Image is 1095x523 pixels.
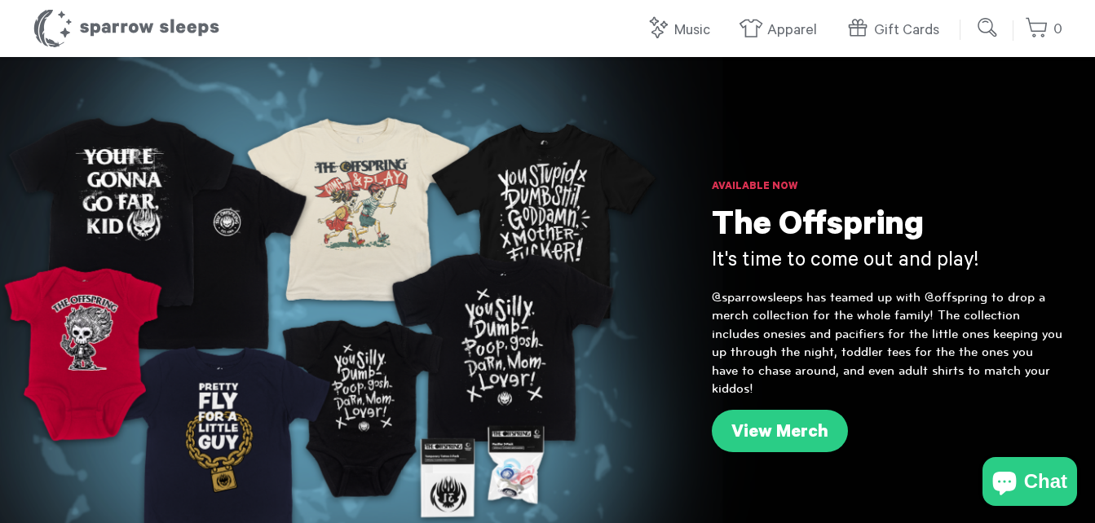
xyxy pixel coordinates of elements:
[646,13,718,48] a: Music
[712,208,1062,248] h1: The Offspring
[978,457,1082,510] inbox-online-store-chat: Shopify online store chat
[712,410,848,452] a: View Merch
[712,248,1062,276] h3: It's time to come out and play!
[739,13,825,48] a: Apparel
[712,179,1062,196] h6: Available Now
[972,11,1004,44] input: Submit
[1025,12,1062,47] a: 0
[33,8,220,49] h1: Sparrow Sleeps
[712,288,1062,398] p: @sparrowsleeps has teamed up with @offspring to drop a merch collection for the whole family! The...
[846,13,947,48] a: Gift Cards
